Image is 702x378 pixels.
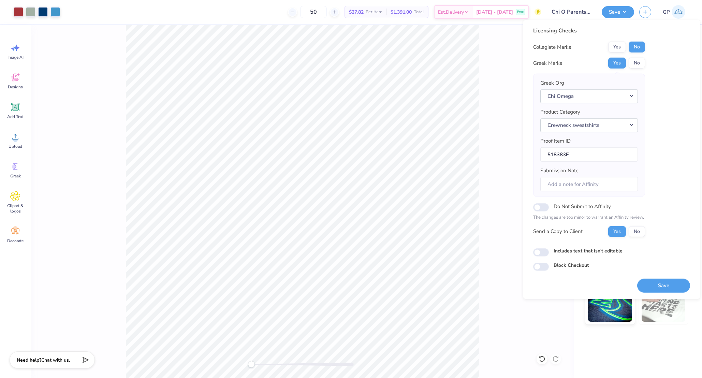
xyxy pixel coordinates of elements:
span: $1,391.00 [391,9,412,16]
button: Yes [608,42,626,53]
span: Est. Delivery [438,9,464,16]
img: Water based Ink [642,288,686,322]
span: Designs [8,84,23,90]
span: Per Item [366,9,382,16]
span: Chat with us. [41,357,70,363]
label: Submission Note [540,167,579,175]
label: Do Not Submit to Affinity [554,202,611,211]
span: Add Text [7,114,24,119]
div: Licensing Checks [533,27,645,35]
p: The changes are too minor to warrant an Affinity review. [533,214,645,221]
strong: Need help? [17,357,41,363]
button: No [629,226,645,237]
input: – – [300,6,327,18]
button: Save [637,278,690,292]
button: Save [602,6,634,18]
span: Upload [9,144,22,149]
input: Add a note for Affinity [540,177,638,191]
label: Block Checkout [554,262,589,269]
span: Greek [10,173,21,179]
input: Untitled Design [546,5,597,19]
button: Yes [608,58,626,69]
button: Yes [608,226,626,237]
button: Crewneck sweatshirts [540,118,638,132]
span: GP [663,8,670,16]
img: Gene Padilla [672,5,685,19]
div: Accessibility label [248,361,255,368]
a: GP [660,5,688,19]
div: Collegiate Marks [533,43,571,51]
label: Includes text that isn't editable [554,247,623,254]
span: Clipart & logos [4,203,27,214]
label: Product Category [540,108,580,116]
div: Greek Marks [533,59,562,67]
label: Greek Org [540,79,564,87]
span: Image AI [8,55,24,60]
span: $27.82 [349,9,364,16]
label: Proof Item ID [540,137,571,145]
span: Free [517,10,524,14]
span: [DATE] - [DATE] [476,9,513,16]
span: Total [414,9,424,16]
img: Glow in the Dark Ink [588,288,632,322]
span: Decorate [7,238,24,244]
button: No [629,42,645,53]
button: Chi Omega [540,89,638,103]
button: No [629,58,645,69]
div: Send a Copy to Client [533,228,583,235]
